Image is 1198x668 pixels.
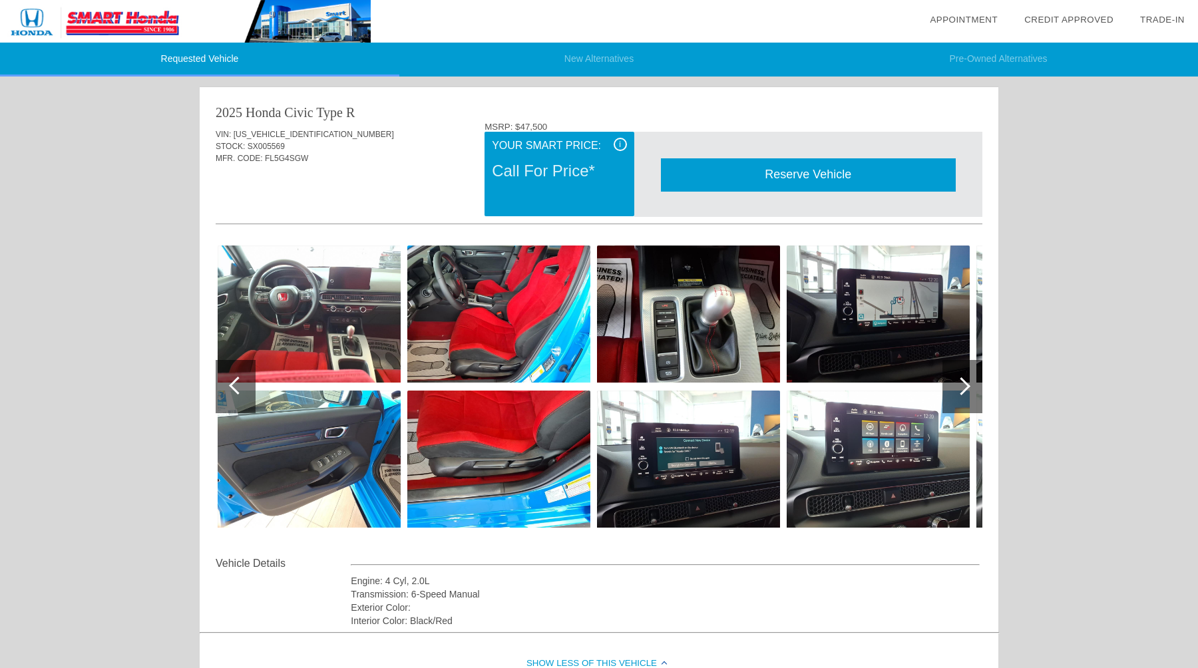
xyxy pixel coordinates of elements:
img: New-2025-Honda-CivicTypeR-ID26669646461-aHR0cDovL2ltYWdlcy51bml0c2ludmVudG9yeS5jb20vdXBsb2Fkcy9wa... [597,246,780,383]
div: Call For Price* [492,154,626,188]
div: Interior Color: Black/Red [351,614,980,627]
div: Reserve Vehicle [661,158,956,191]
img: New-2025-Honda-CivicTypeR-ID26669646458-aHR0cDovL2ltYWdlcy51bml0c2ludmVudG9yeS5jb20vdXBsb2Fkcy9wa... [407,391,590,528]
div: Transmission: 6-Speed Manual [351,587,980,601]
li: New Alternatives [399,43,799,77]
span: i [619,140,621,149]
a: Credit Approved [1024,15,1113,25]
span: MFR. CODE: [216,154,263,163]
div: Your Smart Price: [492,138,626,154]
div: Quoted on [DATE] 1:21:14 PM [216,184,982,206]
div: Vehicle Details [216,556,351,572]
img: New-2025-Honda-CivicTypeR-ID26669646455-aHR0cDovL2ltYWdlcy51bml0c2ludmVudG9yeS5jb20vdXBsb2Fkcy9wa... [407,246,590,383]
div: MSRP: $47,500 [485,122,982,132]
img: New-2025-Honda-CivicTypeR-ID26669646449-aHR0cDovL2ltYWdlcy51bml0c2ludmVudG9yeS5jb20vdXBsb2Fkcy9wa... [218,246,401,383]
a: Trade-In [1140,15,1185,25]
img: New-2025-Honda-CivicTypeR-ID26669646470-aHR0cDovL2ltYWdlcy51bml0c2ludmVudG9yeS5jb20vdXBsb2Fkcy9wa... [787,391,970,528]
img: New-2025-Honda-CivicTypeR-ID26669646452-aHR0cDovL2ltYWdlcy51bml0c2ludmVudG9yeS5jb20vdXBsb2Fkcy9wa... [218,391,401,528]
div: 2025 Honda Civic Type R [216,103,355,122]
img: New-2025-Honda-CivicTypeR-ID26669646464-aHR0cDovL2ltYWdlcy51bml0c2ludmVudG9yeS5jb20vdXBsb2Fkcy9wa... [597,391,780,528]
span: STOCK: [216,142,245,151]
span: FL5G4SGW [265,154,308,163]
a: Appointment [930,15,998,25]
img: New-2025-Honda-CivicTypeR-ID26669646473-aHR0cDovL2ltYWdlcy51bml0c2ludmVudG9yeS5jb20vdXBsb2Fkcy9wa... [976,246,1159,383]
div: Engine: 4 Cyl, 2.0L [351,574,980,587]
img: New-2025-Honda-CivicTypeR-ID26669646476-aHR0cDovL2ltYWdlcy51bml0c2ludmVudG9yeS5jb20vdXBsb2Fkcy9wa... [976,391,1159,528]
img: New-2025-Honda-CivicTypeR-ID26669646467-aHR0cDovL2ltYWdlcy51bml0c2ludmVudG9yeS5jb20vdXBsb2Fkcy9wa... [787,246,970,383]
li: Pre-Owned Alternatives [799,43,1198,77]
span: [US_VEHICLE_IDENTIFICATION_NUMBER] [234,130,394,139]
span: SX005569 [248,142,285,151]
span: VIN: [216,130,231,139]
div: Exterior Color: [351,601,980,614]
